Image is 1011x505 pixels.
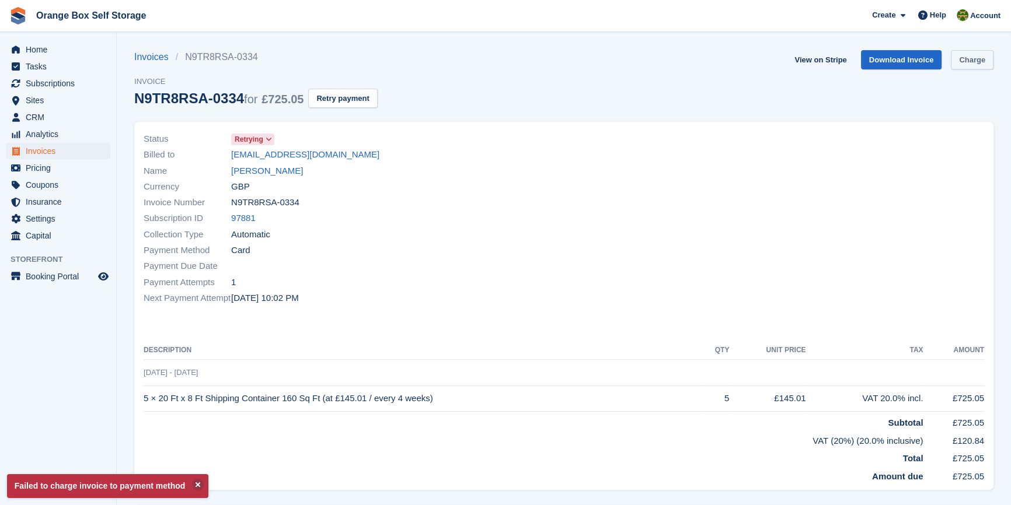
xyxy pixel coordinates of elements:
[144,212,231,225] span: Subscription ID
[970,10,1000,22] span: Account
[923,385,984,412] td: £725.05
[6,126,110,142] a: menu
[6,75,110,92] a: menu
[26,75,96,92] span: Subscriptions
[26,160,96,176] span: Pricing
[888,418,923,427] strong: Subtotal
[144,341,702,360] th: Description
[26,109,96,125] span: CRM
[231,244,250,257] span: Card
[144,180,231,194] span: Currency
[144,292,231,305] span: Next Payment Attempt
[930,9,946,21] span: Help
[923,341,984,360] th: Amount
[308,89,377,108] button: Retry payment
[231,196,299,209] span: N9TR8RSA-0334
[6,177,110,193] a: menu
[96,269,110,283] a: Preview store
[231,148,379,162] a: [EMAIL_ADDRESS][DOMAIN_NAME]
[6,211,110,227] a: menu
[872,471,923,481] strong: Amount due
[903,453,923,463] strong: Total
[26,143,96,159] span: Invoices
[235,134,263,145] span: Retrying
[231,228,270,241] span: Automatic
[144,385,702,412] td: 5 × 20 Ft x 8 Ft Shipping Container 160 Sq Ft (at £145.01 / every 4 weeks)
[729,341,806,360] th: Unit Price
[9,7,27,24] img: stora-icon-8386f47178a22dfd0bd8f6a31ec36ba5ce8667c1dd55bd0f319d3a0aa187defe.svg
[6,109,110,125] a: menu
[26,194,96,210] span: Insurance
[26,126,96,142] span: Analytics
[244,93,257,106] span: for
[144,259,231,273] span: Payment Due Date
[134,50,378,64] nav: breadcrumbs
[26,227,96,244] span: Capital
[923,465,984,483] td: £725.05
[231,132,274,146] a: Retrying
[7,474,208,498] p: Failed to charge invoice to payment method
[6,268,110,285] a: menu
[231,212,256,225] a: 97881
[702,341,730,360] th: QTY
[872,9,895,21] span: Create
[26,58,96,75] span: Tasks
[923,430,984,448] td: £120.84
[144,132,231,146] span: Status
[144,368,198,377] span: [DATE] - [DATE]
[806,392,923,405] div: VAT 20.0% incl.
[134,76,378,87] span: Invoice
[231,164,303,178] a: [PERSON_NAME]
[134,50,176,64] a: Invoices
[144,244,231,257] span: Payment Method
[790,50,851,69] a: View on Stripe
[144,430,923,448] td: VAT (20%) (20.0% inclusive)
[231,276,236,289] span: 1
[262,93,304,106] span: £725.05
[26,92,96,108] span: Sites
[11,254,116,265] span: Storefront
[144,228,231,241] span: Collection Type
[134,90,304,106] div: N9TR8RSA-0334
[26,177,96,193] span: Coupons
[951,50,993,69] a: Charge
[26,268,96,285] span: Booking Portal
[861,50,942,69] a: Download Invoice
[231,292,299,305] time: 2025-09-03 21:02:48 UTC
[6,143,110,159] a: menu
[144,164,231,178] span: Name
[32,6,151,25] a: Orange Box Self Storage
[6,227,110,244] a: menu
[231,180,250,194] span: GBP
[6,92,110,108] a: menu
[6,194,110,210] a: menu
[923,412,984,430] td: £725.05
[729,385,806,412] td: £145.01
[6,41,110,58] a: menu
[144,148,231,162] span: Billed to
[144,196,231,209] span: Invoice Number
[923,447,984,465] td: £725.05
[26,41,96,58] span: Home
[6,160,110,176] a: menu
[702,385,730,412] td: 5
[26,211,96,227] span: Settings
[806,341,923,360] th: Tax
[957,9,968,21] img: SARAH T
[6,58,110,75] a: menu
[144,276,231,289] span: Payment Attempts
